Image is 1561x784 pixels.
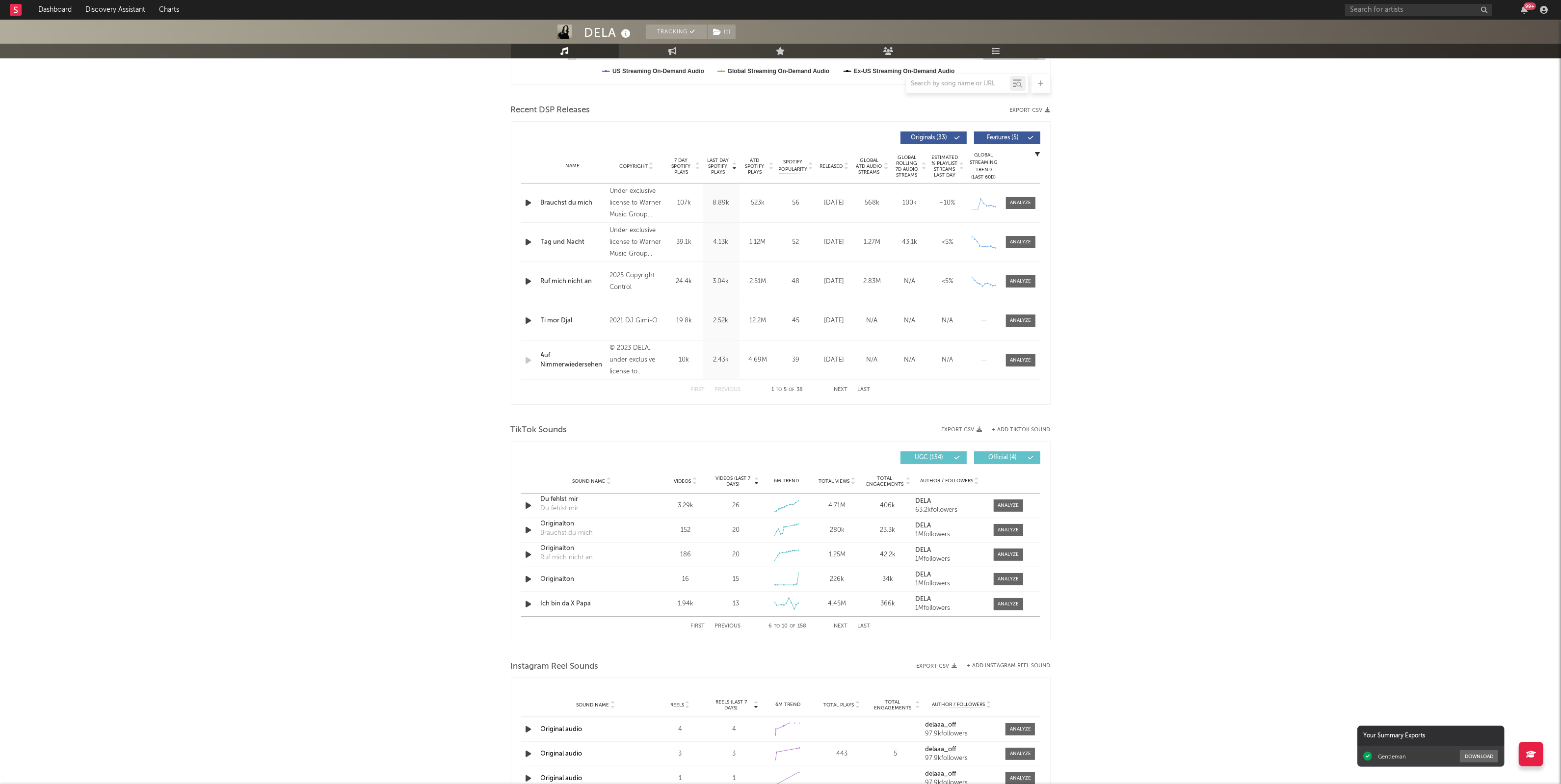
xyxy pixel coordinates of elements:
[674,478,691,484] span: Videos
[733,575,739,584] div: 15
[858,624,871,629] button: Last
[789,388,795,392] span: of
[541,162,605,170] div: Name
[663,525,709,535] div: 152
[871,749,920,759] div: 5
[865,550,910,560] div: 42.2k
[925,771,999,778] a: delaaa_off
[820,163,843,169] span: Released
[742,316,774,326] div: 12.2M
[1357,726,1505,746] div: Your Summary Exports
[931,237,964,247] div: <5%
[742,198,774,208] div: 523k
[980,135,1026,141] span: Features ( 5 )
[656,725,705,734] div: 4
[710,774,759,784] div: 1
[742,237,774,247] div: 1.12M
[818,237,851,247] div: [DATE]
[915,523,931,529] strong: DELA
[969,152,999,181] div: Global Streaming Trend (Last 60D)
[856,157,883,175] span: Global ATD Audio Streams
[957,663,1051,669] div: + Add Instagram Reel Sound
[818,355,851,365] div: [DATE]
[541,599,643,609] div: Ich bin da X Papa
[541,504,579,514] div: Du fehlst mir
[894,155,921,178] span: Global Rolling 7D Audio Streams
[834,387,848,392] button: Next
[541,351,605,370] a: Auf Nimmerwiedersehen
[541,775,582,782] a: Original audio
[853,68,954,75] text: Ex-US Streaming On-Demand Audio
[1521,6,1528,14] button: 99+
[865,501,910,511] div: 406k
[865,575,910,584] div: 34k
[915,523,983,529] a: DELA
[541,575,643,584] div: Originalton
[915,596,931,602] strong: DELA
[541,726,582,732] a: Original audio
[856,316,889,326] div: N/A
[732,550,740,560] div: 20
[764,701,813,708] div: 6M Trend
[705,237,737,247] div: 4.13k
[856,277,889,287] div: 2.83M
[894,237,926,247] div: 43.1k
[511,661,599,673] span: Instagram Reel Sounds
[541,198,605,208] div: Brauchst du mich
[656,749,705,759] div: 3
[663,575,709,584] div: 16
[1345,4,1492,16] input: Search for artists
[541,316,605,326] a: Ti mor Djal
[865,599,910,609] div: 366k
[931,198,964,208] div: ~ 10 %
[915,572,983,578] a: DELA
[967,663,1051,669] button: + Add Instagram Reel Sound
[856,198,889,208] div: 568k
[942,427,982,433] button: Export CSV
[541,553,593,563] div: Ruf mich nicht an
[742,157,768,175] span: ATD Spotify Plays
[609,270,663,293] div: 2025 Copyright Control
[925,731,999,737] div: 97.9k followers
[915,580,983,587] div: 1M followers
[925,755,999,762] div: 97.9k followers
[705,316,737,326] div: 2.52k
[779,316,813,326] div: 45
[779,355,813,365] div: 39
[917,663,957,669] button: Export CSV
[779,237,813,247] div: 52
[818,316,851,326] div: [DATE]
[668,198,700,208] div: 107k
[992,427,1051,433] button: + Add TikTok Sound
[609,225,663,260] div: Under exclusive license to Warner Music Group Germany Holding GmbH,, © 2025 DELA
[925,722,999,729] a: delaaa_off
[710,725,759,734] div: 4
[541,237,605,247] a: Tag und Nacht
[646,25,707,39] button: Tracking
[894,277,926,287] div: N/A
[915,547,983,554] a: DELA
[932,702,985,708] span: Author / Followers
[834,624,848,629] button: Next
[732,501,740,511] div: 26
[713,475,753,487] span: Videos (last 7 days)
[915,605,983,612] div: 1M followers
[865,475,904,487] span: Total Engagements
[764,477,809,485] div: 6M Trend
[906,80,1010,88] input: Search by song name or URL
[1378,753,1406,760] div: Gentleman
[894,198,926,208] div: 100k
[691,387,705,392] button: First
[814,525,860,535] div: 280k
[541,519,643,529] a: Originalton
[900,451,967,464] button: UGC(154)
[871,699,914,711] span: Total Engagements
[541,544,643,553] div: Originalton
[817,749,866,759] div: 443
[814,599,860,609] div: 4.45M
[778,158,807,173] span: Spotify Popularity
[511,105,590,116] span: Recent DSP Releases
[670,702,684,708] span: Reels
[668,237,700,247] div: 39.1k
